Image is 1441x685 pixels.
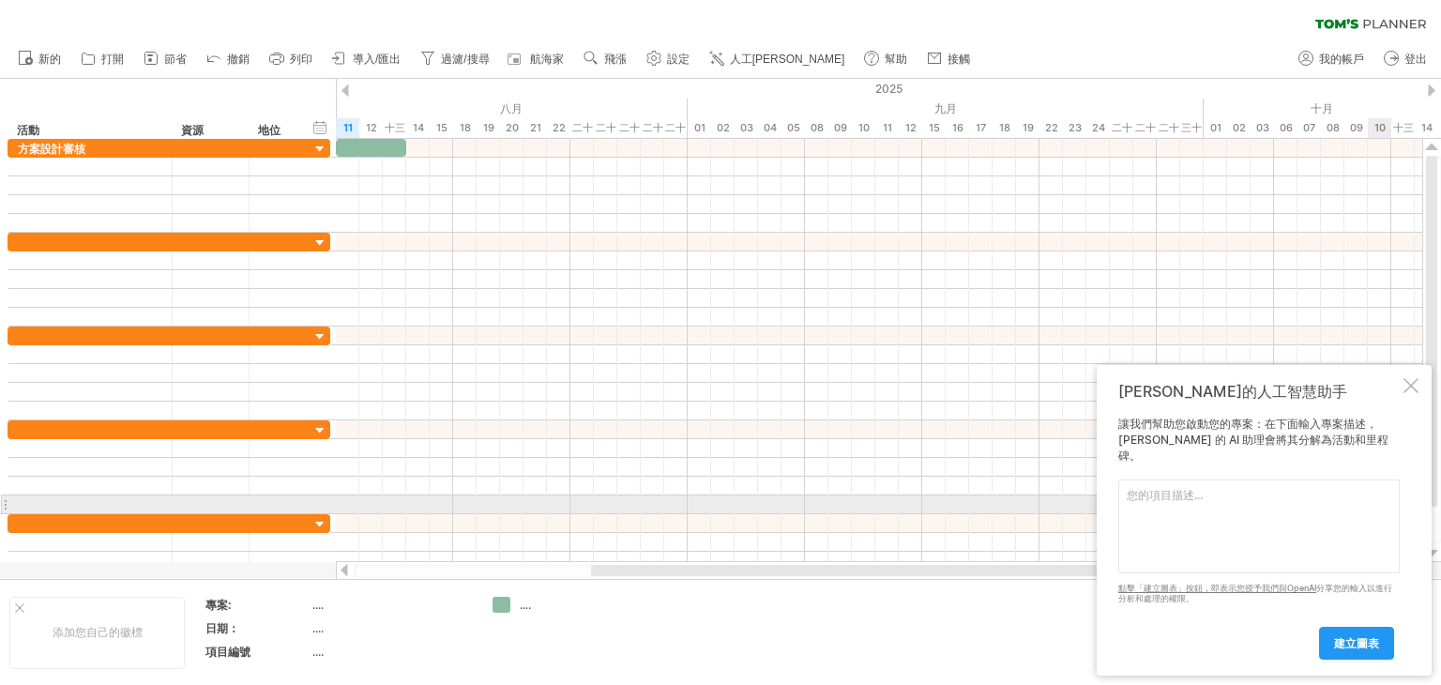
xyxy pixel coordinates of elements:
font: 建立圖表 [1334,636,1379,650]
div: 2025年10月13日星期一 [1391,118,1415,138]
font: 我的帳戶 [1319,53,1364,66]
font: 新的 [38,53,61,66]
font: 09 [1350,121,1363,134]
div: 2025年10月2日星期四 [1227,118,1251,138]
font: 分享您的輸入 [1316,583,1367,593]
div: 2025年9月23日星期二 [1063,118,1086,138]
a: 接觸 [922,47,976,71]
div: 2025年8月14日星期四 [406,118,430,138]
font: 方案設計審核 [18,142,85,156]
font: 三十 [1181,121,1202,134]
div: 2025年10月1日星期三 [1204,118,1227,138]
div: 2025年9月17日星期三 [969,118,993,138]
font: 22 [553,121,566,134]
div: 2025年8月13日星期三 [383,118,406,138]
font: 19 [483,121,494,134]
font: 飛漲 [604,53,627,66]
div: 2025年9月1日星期一 [688,118,711,138]
font: 九月 [934,101,957,115]
a: 人工[PERSON_NAME] [705,47,851,71]
font: 14 [1421,121,1433,134]
a: 新的 [13,47,67,71]
div: 2025年9月18日星期四 [993,118,1016,138]
font: 十三 [1393,121,1414,134]
font: 03 [1256,121,1269,134]
a: 我的帳戶 [1294,47,1370,71]
font: 二十五 [572,121,593,154]
a: 點擊「建立圖表」按鈕，即表示您授予我們與OpenAI [1118,583,1316,593]
font: 11 [883,121,892,134]
font: .... [520,598,531,612]
a: 導入/匯出 [327,47,406,71]
div: 2025年9月15日星期一 [922,118,946,138]
font: 06 [1280,121,1293,134]
font: 接觸 [948,53,970,66]
font: 14 [413,121,424,134]
div: 2025年8月 [195,99,688,118]
a: 列印 [265,47,318,71]
div: 2025年9月4日，星期四 [758,118,781,138]
font: 添加您自己的徽標 [53,625,143,639]
a: 撤銷 [202,47,255,71]
a: 航海家 [505,47,569,71]
div: 2025年9月3日星期三 [735,118,758,138]
font: 航海家 [530,53,564,66]
div: 2025年10月6日星期一 [1274,118,1297,138]
font: 03 [740,121,753,134]
font: 讓我們幫助您啟動您的專案：在下面輸入專案描述，[PERSON_NAME] 的 AI 助理會將其分解為活動和里程碑。 [1118,417,1388,463]
font: [PERSON_NAME]的人工智慧助手 [1118,382,1347,401]
font: 設定 [667,53,690,66]
div: 2025年8月20日星期三 [500,118,523,138]
a: 幫助 [859,47,913,71]
div: 2025年9月11日，星期四 [875,118,899,138]
div: 2025年9月10日星期三 [852,118,875,138]
div: 2025年10月8日星期三 [1321,118,1344,138]
font: 20 [506,121,519,134]
div: 2025年8月28日星期四 [641,118,664,138]
div: 2025年9月30日星期二 [1180,118,1204,138]
font: 十三 [385,121,405,134]
div: 2025年9月24日星期三 [1086,118,1110,138]
font: 幫助 [885,53,907,66]
font: 22 [1045,121,1058,134]
font: 12 [905,121,917,134]
a: 節省 [139,47,192,71]
div: 2025年8月22日星期五 [547,118,570,138]
font: 08 [811,121,824,134]
font: 02 [717,121,730,134]
font: 導入/匯出 [353,53,401,66]
font: 二十六 [596,121,616,154]
font: 二十六 [1135,121,1156,154]
font: 二十九 [1159,121,1179,154]
a: 打開 [76,47,129,71]
font: 08 [1327,121,1340,134]
div: 2025年9月26日，星期五 [1133,118,1157,138]
font: 02 [1233,121,1246,134]
div: 2025年8月21日星期四 [523,118,547,138]
a: 飛漲 [579,47,632,71]
font: 07 [1303,121,1315,134]
a: 過濾/搜尋 [416,47,494,71]
font: 23 [1069,121,1082,134]
font: 二十五 [1112,121,1132,154]
div: 2025年9月29日星期一 [1157,118,1180,138]
div: 2025年10月10日星期五 [1368,118,1391,138]
font: 資源 [181,123,204,137]
font: 19 [1023,121,1034,134]
div: 2025年8月25日星期一 [570,118,594,138]
font: 人工[PERSON_NAME] [730,53,845,66]
font: 二十九 [665,121,686,154]
div: 2025年9月22日星期一 [1039,118,1063,138]
div: 2025年8月12日星期二 [359,118,383,138]
font: 二十八 [643,121,663,154]
font: .... [312,621,324,635]
font: 18 [999,121,1010,134]
div: 2025年8月11日星期一 [336,118,359,138]
font: 05 [787,121,800,134]
font: 21 [530,121,541,134]
font: 10 [858,121,870,134]
font: 17 [976,121,986,134]
font: 地位 [258,123,281,137]
font: 16 [952,121,963,134]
